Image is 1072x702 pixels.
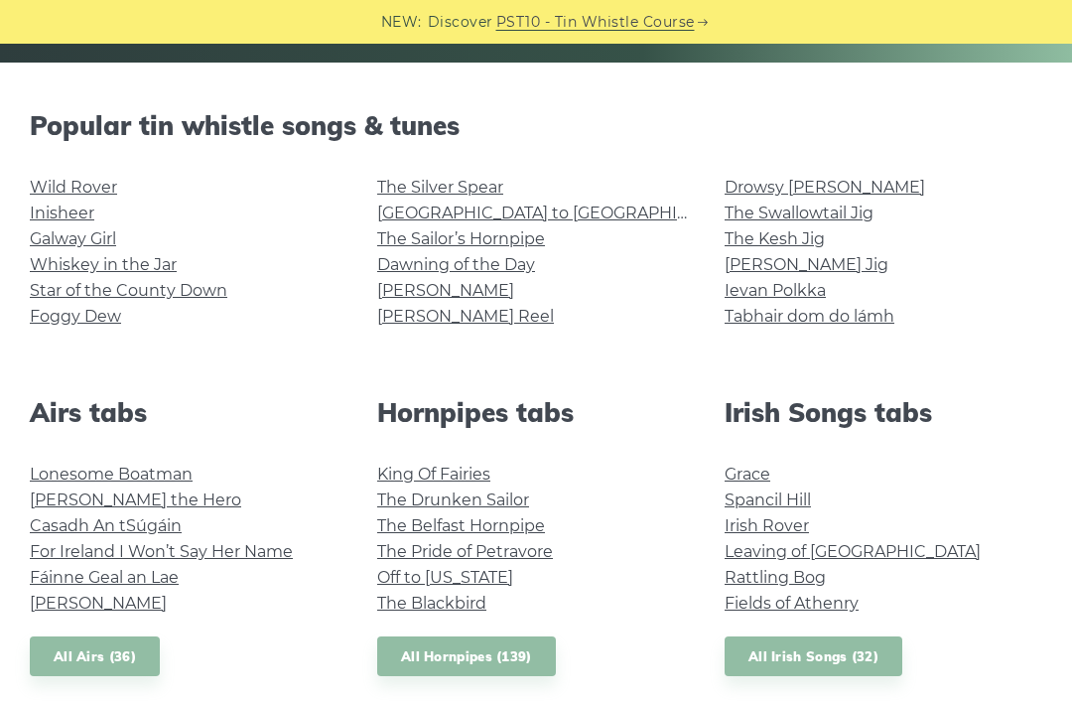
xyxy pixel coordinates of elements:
[377,516,545,535] a: The Belfast Hornpipe
[725,491,811,509] a: Spancil Hill
[377,542,553,561] a: The Pride of Petravore
[725,307,894,326] a: Tabhair dom do lámh
[30,307,121,326] a: Foggy Dew
[377,255,535,274] a: Dawning of the Day
[725,204,873,222] a: The Swallowtail Jig
[725,568,826,587] a: Rattling Bog
[377,281,514,300] a: [PERSON_NAME]
[30,397,347,428] h2: Airs tabs
[377,491,529,509] a: The Drunken Sailor
[30,516,182,535] a: Casadh An tSúgáin
[725,465,770,484] a: Grace
[30,178,117,197] a: Wild Rover
[377,178,503,197] a: The Silver Spear
[725,255,888,274] a: [PERSON_NAME] Jig
[377,397,695,428] h2: Hornpipes tabs
[377,568,513,587] a: Off to [US_STATE]
[30,110,1042,141] h2: Popular tin whistle songs & tunes
[377,229,545,248] a: The Sailor’s Hornpipe
[428,11,493,34] span: Discover
[725,636,902,677] a: All Irish Songs (32)
[30,568,179,587] a: Fáinne Geal an Lae
[30,255,177,274] a: Whiskey in the Jar
[725,594,859,613] a: Fields of Athenry
[381,11,422,34] span: NEW:
[377,636,556,677] a: All Hornpipes (139)
[725,281,826,300] a: Ievan Polkka
[377,594,486,613] a: The Blackbird
[377,307,554,326] a: [PERSON_NAME] Reel
[30,636,160,677] a: All Airs (36)
[496,11,695,34] a: PST10 - Tin Whistle Course
[30,204,94,222] a: Inisheer
[377,465,490,484] a: King Of Fairies
[725,229,825,248] a: The Kesh Jig
[30,229,116,248] a: Galway Girl
[725,542,981,561] a: Leaving of [GEOGRAPHIC_DATA]
[377,204,743,222] a: [GEOGRAPHIC_DATA] to [GEOGRAPHIC_DATA]
[30,491,241,509] a: [PERSON_NAME] the Hero
[30,465,193,484] a: Lonesome Boatman
[30,594,167,613] a: [PERSON_NAME]
[30,542,293,561] a: For Ireland I Won’t Say Her Name
[30,281,227,300] a: Star of the County Down
[725,397,1042,428] h2: Irish Songs tabs
[725,178,925,197] a: Drowsy [PERSON_NAME]
[725,516,809,535] a: Irish Rover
